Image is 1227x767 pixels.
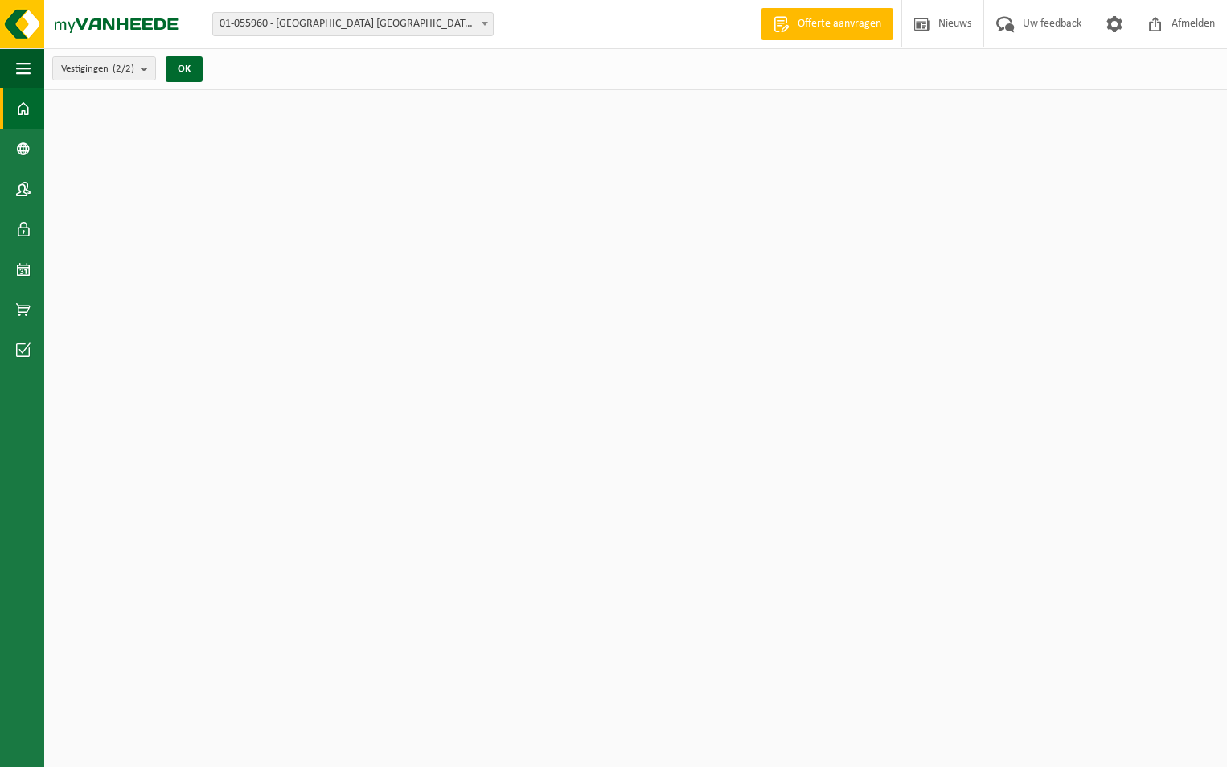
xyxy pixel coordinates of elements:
[761,8,893,40] a: Offerte aanvragen
[212,12,494,36] span: 01-055960 - ROCKWOOL BELGIUM NV - WIJNEGEM
[113,64,134,74] count: (2/2)
[52,56,156,80] button: Vestigingen(2/2)
[213,13,493,35] span: 01-055960 - ROCKWOOL BELGIUM NV - WIJNEGEM
[166,56,203,82] button: OK
[61,57,134,81] span: Vestigingen
[794,16,885,32] span: Offerte aanvragen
